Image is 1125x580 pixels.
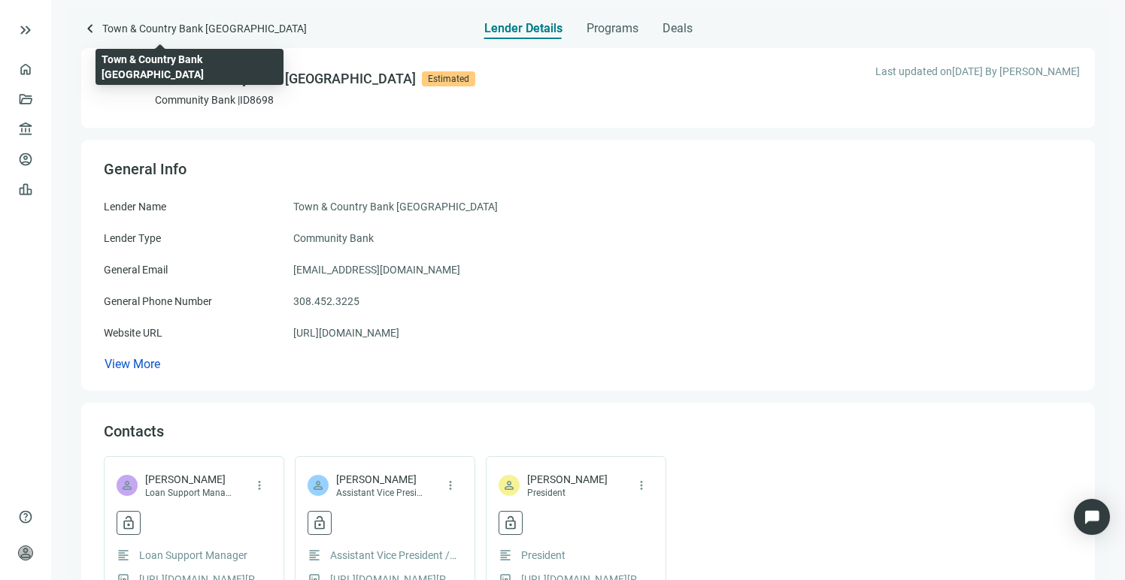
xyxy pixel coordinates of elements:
button: lock_open [308,511,332,535]
span: Assistant Vice President / Loan Officer [330,547,458,563]
div: Town & Country Bank [GEOGRAPHIC_DATA] [155,68,416,89]
span: keyboard_arrow_left [81,20,99,38]
span: [EMAIL_ADDRESS][DOMAIN_NAME] [293,261,460,278]
span: lock_open [503,515,518,530]
span: [PERSON_NAME] [527,472,608,487]
span: person [502,479,516,492]
button: View More [104,356,161,372]
p: Community Bank | ID 8698 [155,92,475,107]
div: Open Intercom Messenger [1074,499,1110,535]
span: more_vert [444,479,457,492]
button: more_vert [247,473,271,497]
span: Lender Details [484,21,562,36]
span: Programs [587,21,638,36]
button: keyboard_double_arrow_right [17,21,35,39]
span: President [527,487,608,499]
span: lock_open [312,515,327,530]
span: General Email [104,264,168,276]
span: [PERSON_NAME] [336,472,423,487]
span: Loan Support Manager [139,547,247,563]
span: Estimated [422,71,475,86]
button: lock_open [117,511,141,535]
span: [PERSON_NAME] [145,472,232,487]
span: Deals [663,21,693,36]
span: Lender Type [104,232,161,244]
span: more_vert [253,479,266,492]
button: more_vert [629,473,653,497]
span: more_vert [635,479,648,492]
span: President [521,547,566,563]
span: lock_open [121,515,136,530]
span: format_align_left [499,548,512,562]
span: person [311,479,325,492]
a: [URL][DOMAIN_NAME] [293,325,399,341]
span: Contacts [104,422,164,440]
span: 308.452.3225 [293,293,359,310]
span: format_align_left [308,548,321,562]
button: lock_open [499,511,523,535]
span: person [18,545,33,560]
span: Last updated on [DATE] By [PERSON_NAME] [875,63,1080,80]
span: View More [105,357,160,371]
span: person [120,479,134,492]
span: Town & Country Bank [GEOGRAPHIC_DATA] [102,20,307,40]
span: Loan Support Manager [145,487,232,499]
span: Community Bank [293,230,374,246]
button: more_vert [438,473,462,497]
img: b45997f0-de09-4341-b88f-452bf8c5bc6f [96,63,146,113]
a: keyboard_arrow_left [81,20,99,40]
div: Town & Country Bank [GEOGRAPHIC_DATA] [102,52,277,82]
span: format_align_left [117,548,130,562]
span: help [18,509,33,524]
span: General Phone Number [104,295,212,307]
span: Website URL [104,327,162,339]
span: Lender Name [104,201,166,213]
span: Assistant Vice President / Loan Officer [336,487,423,499]
span: account_balance [18,122,29,137]
span: General Info [104,160,186,178]
span: Town & Country Bank [GEOGRAPHIC_DATA] [293,198,498,215]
